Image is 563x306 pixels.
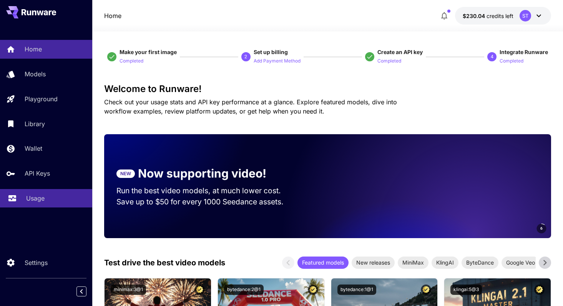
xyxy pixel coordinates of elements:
[462,258,498,267] span: ByteDance
[76,286,86,296] button: Collapse sidebar
[487,13,513,19] span: credits left
[111,285,146,295] button: minimax:3@1
[25,44,42,54] p: Home
[25,94,58,104] p: Playground
[297,257,349,269] div: Featured models
[502,258,540,267] span: Google Veo
[502,257,540,269] div: Google Veo
[337,285,376,295] button: bytedance:1@1
[120,56,143,65] button: Completed
[25,119,45,128] p: Library
[398,258,428,267] span: MiniMax
[104,257,225,268] p: Test drive the best video models
[450,285,482,295] button: klingai:5@3
[26,194,45,203] p: Usage
[82,285,92,298] div: Collapse sidebar
[116,185,296,196] p: Run the best video models, at much lower cost.
[224,285,264,295] button: bytedance:2@1
[308,285,318,295] button: Certified Model – Vetted for best performance and includes a commercial license.
[254,49,288,55] span: Set up billing
[25,144,42,153] p: Wallet
[540,225,543,231] span: 6
[421,285,431,295] button: Certified Model – Vetted for best performance and includes a commercial license.
[120,49,177,55] span: Make your first image
[254,58,301,65] p: Add Payment Method
[520,10,531,21] div: ST
[377,58,401,65] p: Completed
[500,58,523,65] p: Completed
[25,69,46,79] p: Models
[463,13,487,19] span: $230.04
[104,98,397,115] span: Check out your usage stats and API key performance at a glance. Explore featured models, dive int...
[116,196,296,207] p: Save up to $50 for every 1000 Seedance assets.
[352,257,395,269] div: New releases
[432,257,458,269] div: KlingAI
[104,84,551,94] h3: Welcome to Runware!
[138,165,266,182] p: Now supporting video!
[377,56,401,65] button: Completed
[120,170,131,177] p: NEW
[254,56,301,65] button: Add Payment Method
[25,169,50,178] p: API Keys
[462,257,498,269] div: ByteDance
[194,285,205,295] button: Certified Model – Vetted for best performance and includes a commercial license.
[104,11,121,20] a: Home
[244,53,247,60] p: 2
[455,7,551,25] button: $230.038ST
[463,12,513,20] div: $230.038
[377,49,423,55] span: Create an API key
[432,258,458,267] span: KlingAI
[500,49,548,55] span: Integrate Runware
[534,285,545,295] button: Certified Model – Vetted for best performance and includes a commercial license.
[120,58,143,65] p: Completed
[352,258,395,267] span: New releases
[491,53,493,60] p: 4
[398,257,428,269] div: MiniMax
[25,258,48,267] p: Settings
[297,258,349,267] span: Featured models
[104,11,121,20] nav: breadcrumb
[500,56,523,65] button: Completed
